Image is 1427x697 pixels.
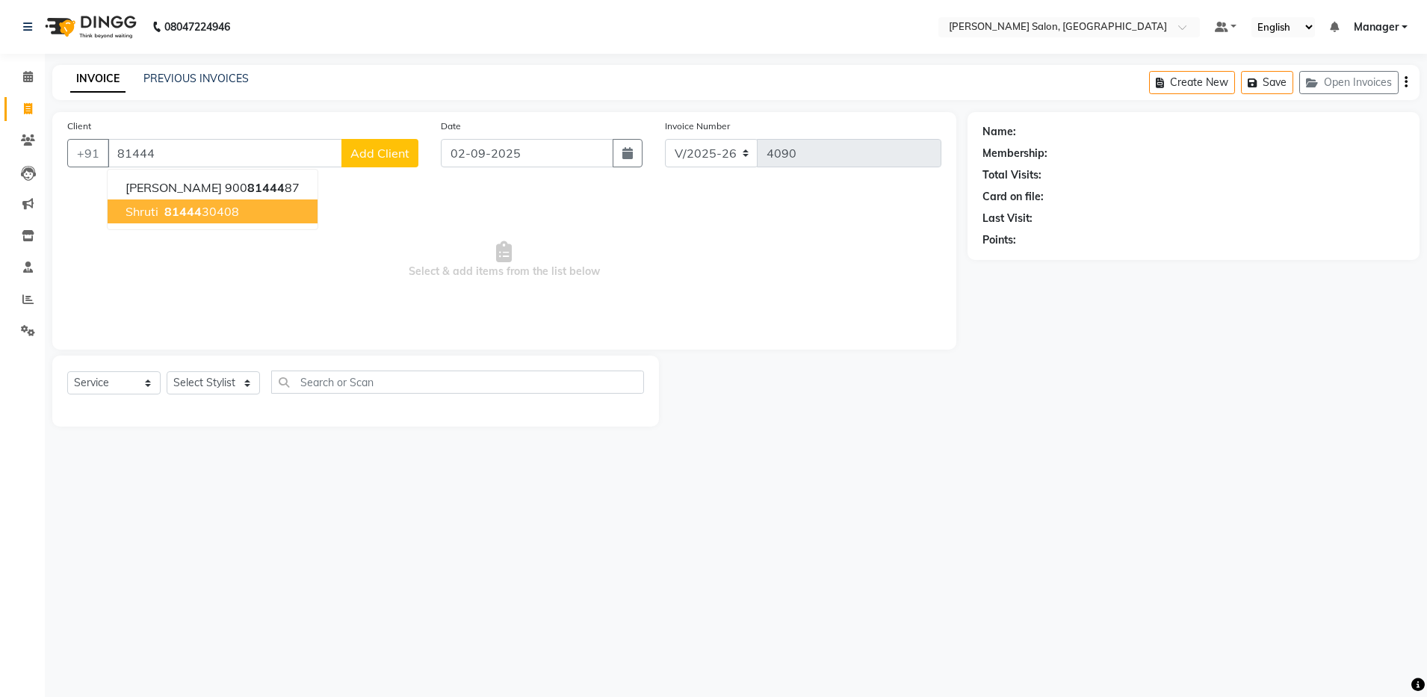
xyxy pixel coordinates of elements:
[225,180,300,195] ngb-highlight: 900 87
[982,124,1016,140] div: Name:
[126,180,222,195] span: [PERSON_NAME]
[143,72,249,85] a: PREVIOUS INVOICES
[665,120,730,133] label: Invoice Number
[982,211,1033,226] div: Last Visit:
[982,232,1016,248] div: Points:
[982,146,1047,161] div: Membership:
[1354,19,1399,35] span: Manager
[126,204,158,219] span: shruti
[1299,71,1399,94] button: Open Invoices
[161,204,239,219] ngb-highlight: 30408
[1149,71,1235,94] button: Create New
[70,66,126,93] a: INVOICE
[164,204,202,219] span: 81444
[164,6,230,48] b: 08047224946
[341,139,418,167] button: Add Client
[982,189,1044,205] div: Card on file:
[67,185,941,335] span: Select & add items from the list below
[67,139,109,167] button: +91
[350,146,409,161] span: Add Client
[38,6,140,48] img: logo
[1241,71,1293,94] button: Save
[271,371,644,394] input: Search or Scan
[67,120,91,133] label: Client
[247,180,285,195] span: 81444
[982,167,1041,183] div: Total Visits:
[108,139,342,167] input: Search by Name/Mobile/Email/Code
[441,120,461,133] label: Date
